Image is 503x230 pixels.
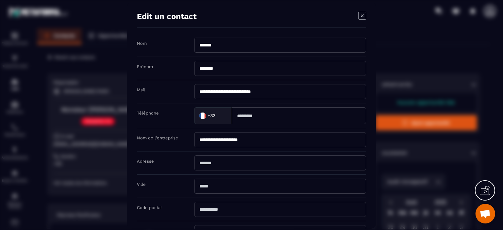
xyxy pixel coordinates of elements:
[137,205,162,210] label: Code postal
[194,107,232,124] div: Search for option
[475,204,495,223] a: Ouvrir le chat
[137,135,178,140] label: Nom de l'entreprise
[137,182,146,186] label: Ville
[137,41,147,45] label: Nom
[137,87,145,92] label: Mail
[137,11,196,21] h4: Edit un contact
[137,158,154,163] label: Adresse
[137,110,159,115] label: Téléphone
[208,112,215,119] span: +33
[217,111,225,120] input: Search for option
[196,109,209,122] img: Country Flag
[137,64,153,69] label: Prénom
